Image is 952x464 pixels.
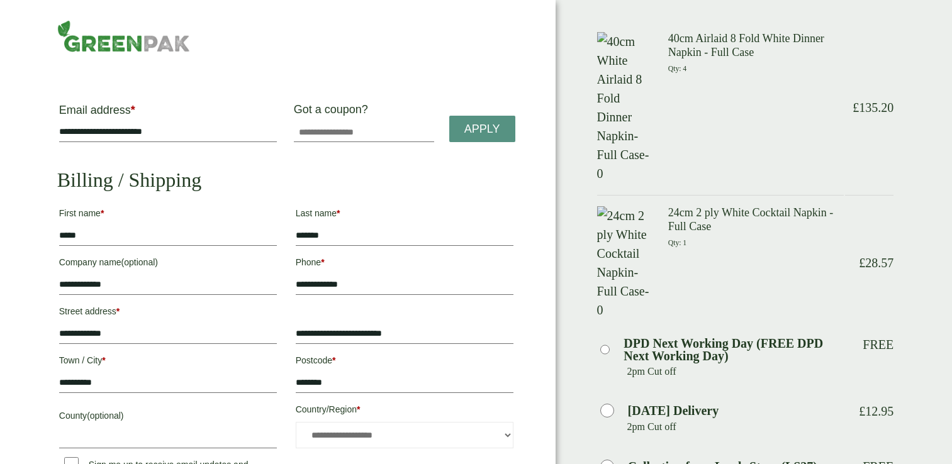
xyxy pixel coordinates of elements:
abbr: required [131,104,135,116]
label: Country/Region [296,400,513,422]
label: Email address [59,104,277,122]
span: (optional) [121,257,158,267]
label: Town / City [59,351,277,373]
abbr: required [337,208,340,218]
label: [DATE] Delivery [628,404,719,417]
span: £ [853,101,859,114]
label: Company name [59,253,277,275]
a: Apply [449,116,515,143]
abbr: required [321,257,324,267]
label: Last name [296,204,513,226]
p: Free [863,337,893,352]
abbr: required [357,404,360,414]
bdi: 135.20 [853,101,893,114]
span: (optional) [87,411,123,421]
p: 2pm Cut off [627,417,844,436]
h3: 24cm 2 ply White Cocktail Napkin - Full Case [668,206,844,233]
img: 40cm White Airlaid 8 Fold Dinner Napkin-Full Case-0 [597,32,653,183]
label: Postcode [296,351,513,373]
abbr: required [332,355,335,365]
img: 24cm 2 ply White Cocktail Napkin-Full Case-0 [597,206,653,319]
label: Got a coupon? [294,103,373,122]
bdi: 28.57 [859,256,893,270]
abbr: required [116,306,120,316]
h2: Billing / Shipping [57,168,515,192]
small: Qty: 1 [668,239,686,247]
label: DPD Next Working Day (FREE DPD Next Working Day) [624,337,844,362]
img: GreenPak Supplies [57,20,190,52]
label: Street address [59,302,277,324]
p: 2pm Cut off [627,362,844,381]
small: Qty: 4 [668,65,686,73]
span: £ [859,256,865,270]
abbr: required [101,208,104,218]
bdi: 12.95 [859,404,893,418]
label: First name [59,204,277,226]
span: £ [859,404,865,418]
label: County [59,407,277,428]
h3: 40cm Airlaid 8 Fold White Dinner Napkin - Full Case [668,32,844,59]
label: Phone [296,253,513,275]
abbr: required [102,355,105,365]
span: Apply [464,123,500,136]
